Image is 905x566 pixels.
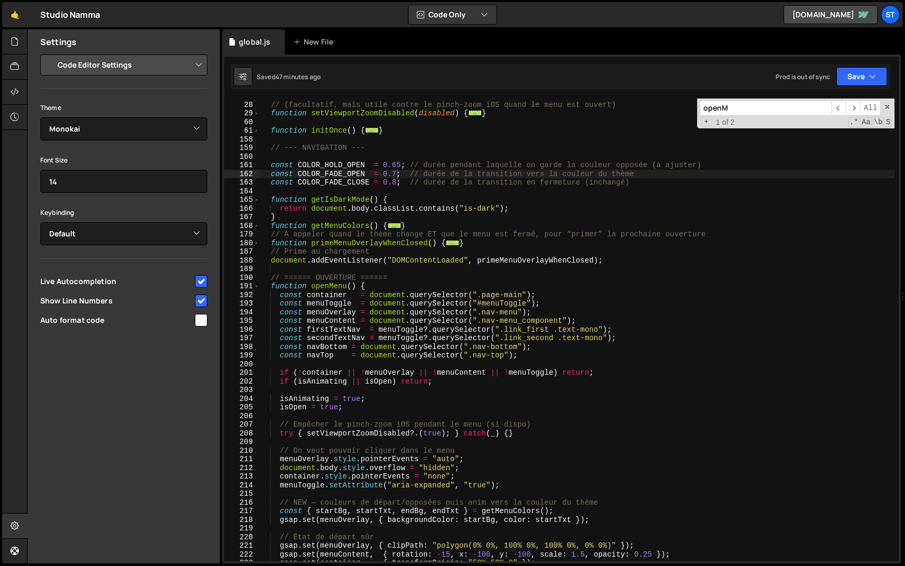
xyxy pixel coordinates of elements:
[873,117,884,127] span: Whole Word Search
[257,72,321,81] div: Saved
[224,213,260,222] div: 167
[224,317,260,325] div: 195
[224,533,260,542] div: 220
[40,155,68,166] label: Font Size
[224,204,260,213] div: 166
[224,101,260,110] div: 28
[224,455,260,464] div: 211
[885,117,891,127] span: Search In Selection
[224,239,260,248] div: 180
[224,299,260,308] div: 193
[468,110,482,116] span: ...
[224,550,260,559] div: 222
[365,127,379,133] span: ...
[40,296,193,306] span: Show Line Numbers
[388,222,401,228] span: ...
[224,498,260,507] div: 216
[224,447,260,455] div: 210
[224,161,260,170] div: 161
[860,117,871,127] span: CaseSensitive Search
[40,8,100,21] div: Studio Namma
[224,420,260,429] div: 207
[224,247,260,256] div: 187
[224,524,260,533] div: 219
[224,438,260,447] div: 209
[224,282,260,291] div: 191
[224,507,260,516] div: 217
[224,377,260,386] div: 202
[224,481,260,490] div: 214
[224,195,260,204] div: 165
[224,489,260,498] div: 215
[224,187,260,196] div: 164
[2,2,28,27] a: 🤙
[224,472,260,481] div: 213
[293,37,337,47] div: New File
[224,516,260,525] div: 218
[224,230,260,239] div: 179
[224,464,260,473] div: 212
[224,412,260,421] div: 206
[224,153,260,161] div: 160
[848,117,859,127] span: RegExp Search
[239,37,270,47] div: global.js
[846,101,860,116] span: ​
[224,429,260,438] div: 208
[224,265,260,274] div: 189
[224,368,260,377] div: 201
[275,72,321,81] div: 47 minutes ago
[224,170,260,179] div: 162
[881,5,900,24] a: St
[224,403,260,412] div: 205
[224,126,260,135] div: 61
[409,5,496,24] button: Code Only
[224,274,260,282] div: 190
[224,351,260,360] div: 199
[224,109,260,118] div: 29
[224,118,260,127] div: 60
[40,315,193,325] span: Auto format code
[224,178,260,187] div: 163
[224,343,260,352] div: 198
[860,101,881,116] span: Alt-Enter
[446,240,459,245] span: ...
[224,325,260,334] div: 196
[224,135,260,144] div: 158
[836,67,887,86] button: Save
[40,276,193,287] span: Live Autocompletion
[224,308,260,317] div: 194
[224,222,260,231] div: 168
[783,5,878,24] a: [DOMAIN_NAME]
[40,103,61,113] label: Theme
[224,541,260,550] div: 221
[40,36,76,48] h2: Settings
[40,208,74,218] label: Keybinding
[712,118,739,127] span: 1 of 2
[224,334,260,343] div: 197
[776,72,830,81] div: Prod is out of sync
[700,101,831,116] input: Search for
[701,117,712,127] span: Toggle Replace mode
[224,360,260,369] div: 200
[224,144,260,153] div: 159
[224,256,260,265] div: 188
[224,291,260,300] div: 192
[224,395,260,404] div: 204
[831,101,846,116] span: ​
[224,386,260,395] div: 203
